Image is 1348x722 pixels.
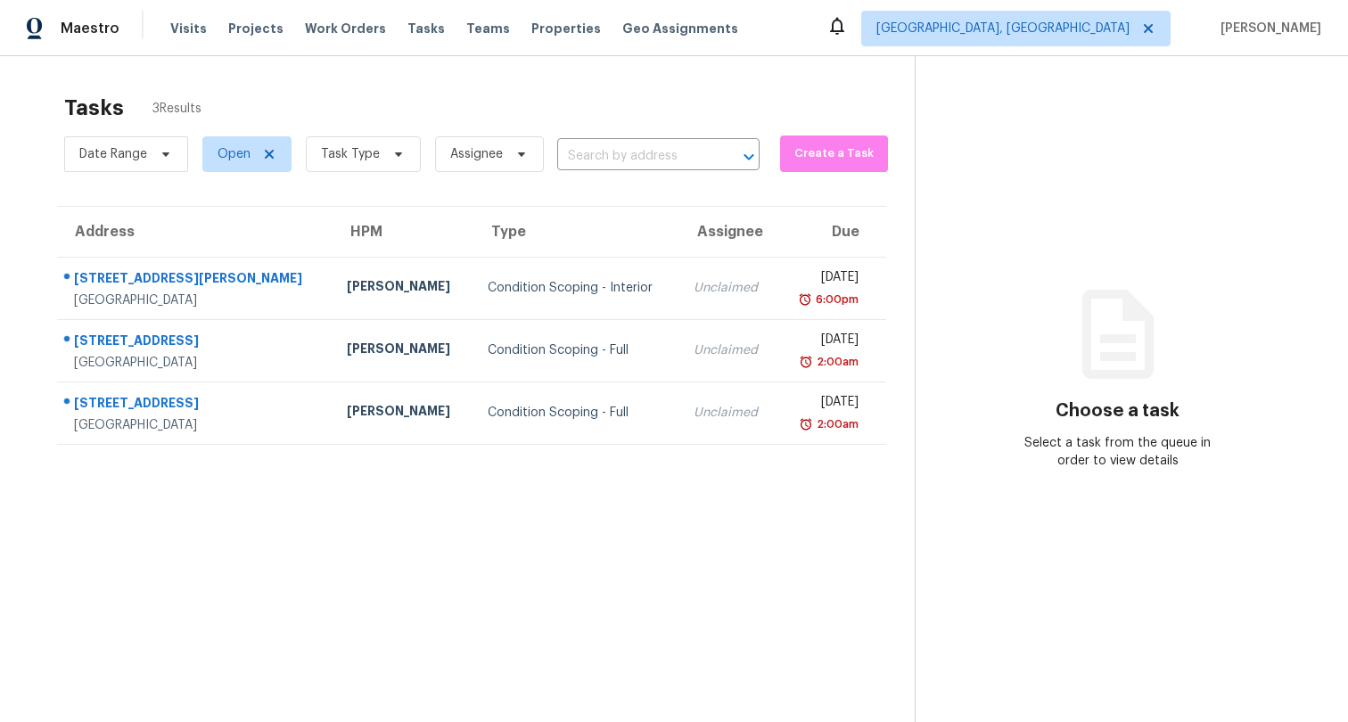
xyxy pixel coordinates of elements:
[170,20,207,37] span: Visits
[347,402,458,424] div: [PERSON_NAME]
[792,393,859,415] div: [DATE]
[473,207,679,257] th: Type
[488,341,665,359] div: Condition Scoping - Full
[1056,402,1179,420] h3: Choose a task
[61,20,119,37] span: Maestro
[694,404,764,422] div: Unclaimed
[798,291,812,308] img: Overdue Alarm Icon
[789,144,879,164] span: Create a Task
[57,207,333,257] th: Address
[466,20,510,37] span: Teams
[74,394,318,416] div: [STREET_ADDRESS]
[622,20,738,37] span: Geo Assignments
[488,404,665,422] div: Condition Scoping - Full
[218,145,251,163] span: Open
[321,145,380,163] span: Task Type
[407,22,445,35] span: Tasks
[736,144,761,169] button: Open
[780,135,888,172] button: Create a Task
[694,341,764,359] div: Unclaimed
[74,332,318,354] div: [STREET_ADDRESS]
[450,145,503,163] span: Assignee
[152,100,201,118] span: 3 Results
[777,207,886,257] th: Due
[74,291,318,309] div: [GEOGRAPHIC_DATA]
[812,291,859,308] div: 6:00pm
[792,268,859,291] div: [DATE]
[792,331,859,353] div: [DATE]
[488,279,665,297] div: Condition Scoping - Interior
[74,269,318,291] div: [STREET_ADDRESS][PERSON_NAME]
[799,353,813,371] img: Overdue Alarm Icon
[347,340,458,362] div: [PERSON_NAME]
[694,279,764,297] div: Unclaimed
[1213,20,1321,37] span: [PERSON_NAME]
[74,354,318,372] div: [GEOGRAPHIC_DATA]
[813,415,859,433] div: 2:00am
[557,143,710,170] input: Search by address
[79,145,147,163] span: Date Range
[1017,434,1219,470] div: Select a task from the queue in order to view details
[876,20,1130,37] span: [GEOGRAPHIC_DATA], [GEOGRAPHIC_DATA]
[347,277,458,299] div: [PERSON_NAME]
[228,20,284,37] span: Projects
[813,353,859,371] div: 2:00am
[74,416,318,434] div: [GEOGRAPHIC_DATA]
[531,20,601,37] span: Properties
[305,20,386,37] span: Work Orders
[799,415,813,433] img: Overdue Alarm Icon
[333,207,473,257] th: HPM
[679,207,778,257] th: Assignee
[64,99,124,117] h2: Tasks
